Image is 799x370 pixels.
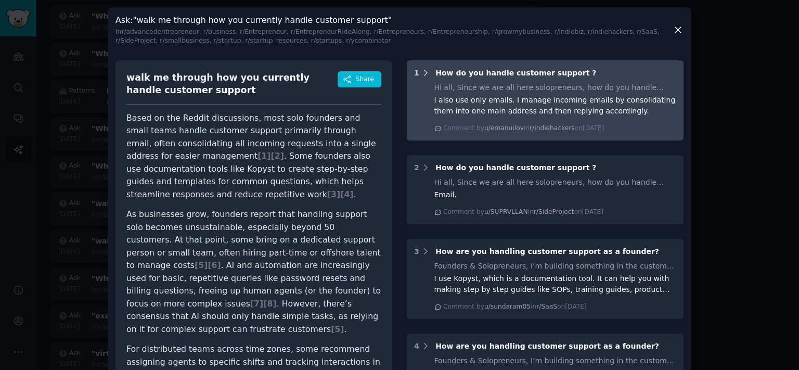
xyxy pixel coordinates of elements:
[434,177,677,188] div: Hi all, Since we are all here solopreneurs, how do you handle customer support, especially when r...
[414,246,419,257] div: 3
[484,303,531,310] span: u/sundaram05
[257,151,270,161] span: [ 1 ]
[263,299,276,309] span: [ 8 ]
[356,75,374,84] span: Share
[414,68,419,79] div: 1
[126,71,338,97] div: walk me through how you currently handle customer support
[536,303,557,310] span: r/SaaS
[434,82,677,93] div: Hi all, Since we are all here solopreneurs, how do you handle customer support, especially when r...
[340,189,353,199] span: [ 4 ]
[435,342,659,350] span: How are you handling customer support as a founder?
[126,112,381,201] p: Based on the Reddit discussions, most solo founders and small teams handle customer support prima...
[331,324,344,334] span: [ 5 ]
[534,208,574,215] span: r/SideProject
[443,124,604,133] div: Comment by in on [DATE]
[443,208,603,217] div: Comment by in on [DATE]
[327,189,340,199] span: [ 3 ]
[115,28,673,46] div: In r/advancedentrepreneur, r/business, r/Entrepreneur, r/EntrepreneurRideAlong, r/Entrepreneurs, ...
[434,95,677,117] div: I also use only emails. I manage incoming emails by consolidating them into one main address and ...
[435,247,659,256] span: How are you handling customer support as a founder?
[484,124,524,132] span: u/emanuilov
[484,208,528,215] span: u/SUPRVLLAN
[414,341,419,352] div: 4
[434,273,677,295] div: I use Kopyst, which is a documentation tool. It can help you with making step by step guides like...
[435,163,596,172] span: How do you handle customer support ?
[115,15,673,46] h3: Ask : "walk me through how you currently handle customer support"
[443,302,587,312] div: Comment by in on [DATE]
[126,208,381,336] p: As businesses grow, founders report that handling support solo becomes unsustainable, especially ...
[208,260,221,270] span: [ 6 ]
[530,124,575,132] span: r/indiehackers
[434,261,677,272] div: Founders & Solopreneurs, I’m building something in the customer support space and doing focused m...
[271,151,284,161] span: [ 2 ]
[414,162,419,173] div: 2
[195,260,208,270] span: [ 5 ]
[250,299,263,309] span: [ 7 ]
[434,189,677,200] div: Email.
[338,71,381,88] button: Share
[435,69,596,77] span: How do you handle customer support ?
[434,355,677,366] div: Founders & Solopreneurs, I’m building something in the customer support space and doing focused m...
